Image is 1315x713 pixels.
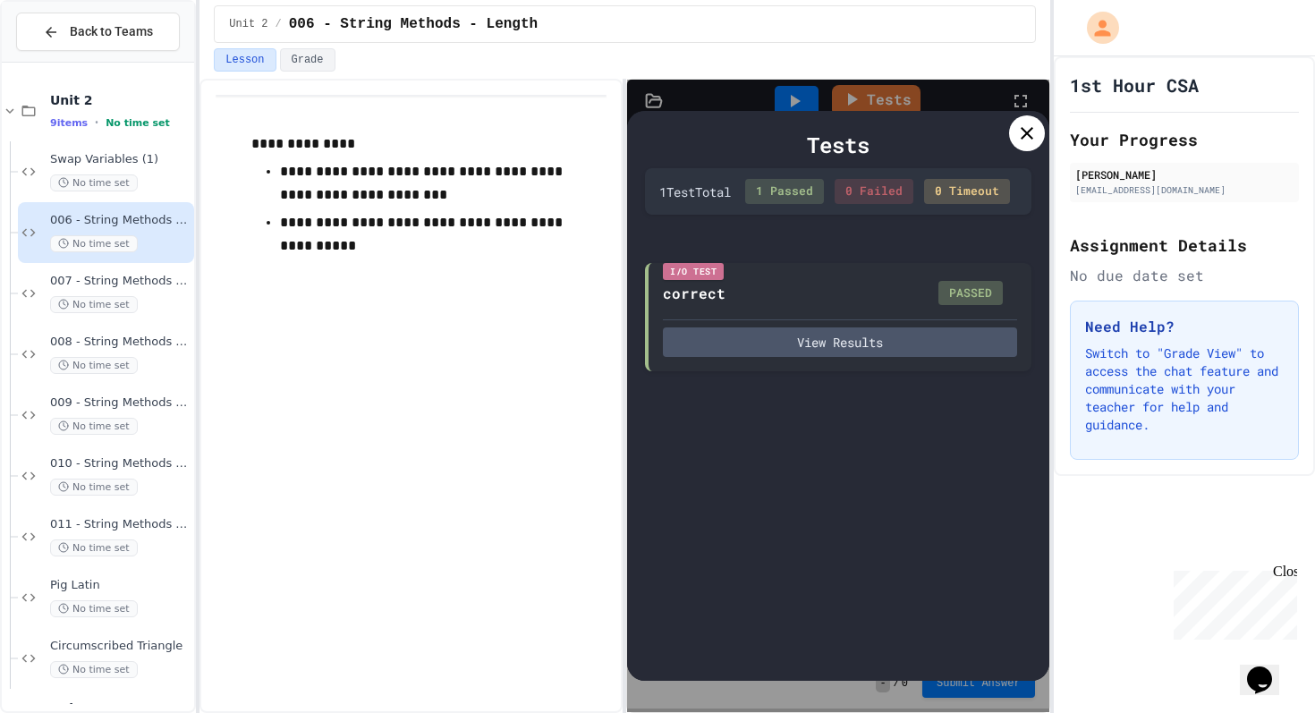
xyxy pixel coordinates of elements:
[50,274,191,289] span: 007 - String Methods - charAt
[1240,641,1297,695] iframe: chat widget
[95,115,98,130] span: •
[1068,7,1124,48] div: My Account
[50,357,138,374] span: No time set
[645,129,1031,161] div: Tests
[7,7,123,114] div: Chat with us now!Close
[50,600,138,617] span: No time set
[50,395,191,411] span: 009 - String Methods - substring
[50,418,138,435] span: No time set
[50,639,191,654] span: Circumscribed Triangle
[1075,166,1294,182] div: [PERSON_NAME]
[289,13,538,35] span: 006 - String Methods - Length
[214,48,276,72] button: Lesson
[50,117,88,129] span: 9 items
[50,335,191,350] span: 008 - String Methods - indexOf
[1085,344,1284,434] p: Switch to "Grade View" to access the chat feature and communicate with your teacher for help and ...
[1075,183,1294,197] div: [EMAIL_ADDRESS][DOMAIN_NAME]
[1070,127,1299,152] h2: Your Progress
[663,327,1016,357] button: View Results
[229,17,267,31] span: Unit 2
[50,92,191,108] span: Unit 2
[50,661,138,678] span: No time set
[50,479,138,496] span: No time set
[835,179,913,204] div: 0 Failed
[276,17,282,31] span: /
[938,281,1003,306] div: PASSED
[50,213,191,228] span: 006 - String Methods - Length
[50,174,138,191] span: No time set
[280,48,335,72] button: Grade
[70,22,153,41] span: Back to Teams
[924,179,1010,204] div: 0 Timeout
[663,263,724,280] div: I/O Test
[659,182,731,201] div: 1 Test Total
[50,152,191,167] span: Swap Variables (1)
[50,296,138,313] span: No time set
[1167,564,1297,640] iframe: chat widget
[1070,72,1199,98] h1: 1st Hour CSA
[106,117,170,129] span: No time set
[1070,265,1299,286] div: No due date set
[50,578,191,593] span: Pig Latin
[1085,316,1284,337] h3: Need Help?
[50,235,138,252] span: No time set
[1070,233,1299,258] h2: Assignment Details
[16,13,180,51] button: Back to Teams
[663,283,725,304] div: correct
[50,456,191,471] span: 010 - String Methods Practice 1
[50,517,191,532] span: 011 - String Methods Practice 2
[745,179,824,204] div: 1 Passed
[50,539,138,556] span: No time set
